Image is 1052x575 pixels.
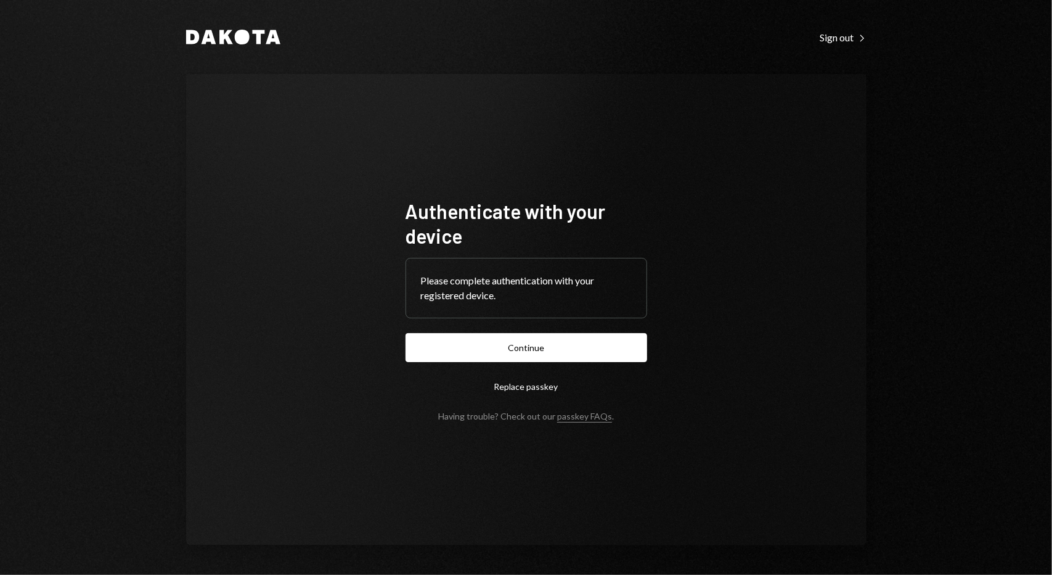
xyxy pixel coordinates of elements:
[406,199,647,248] h1: Authenticate with your device
[421,273,632,303] div: Please complete authentication with your registered device.
[820,31,866,44] div: Sign out
[406,333,647,362] button: Continue
[820,30,866,44] a: Sign out
[557,411,612,423] a: passkey FAQs
[406,372,647,401] button: Replace passkey
[438,411,614,421] div: Having trouble? Check out our .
